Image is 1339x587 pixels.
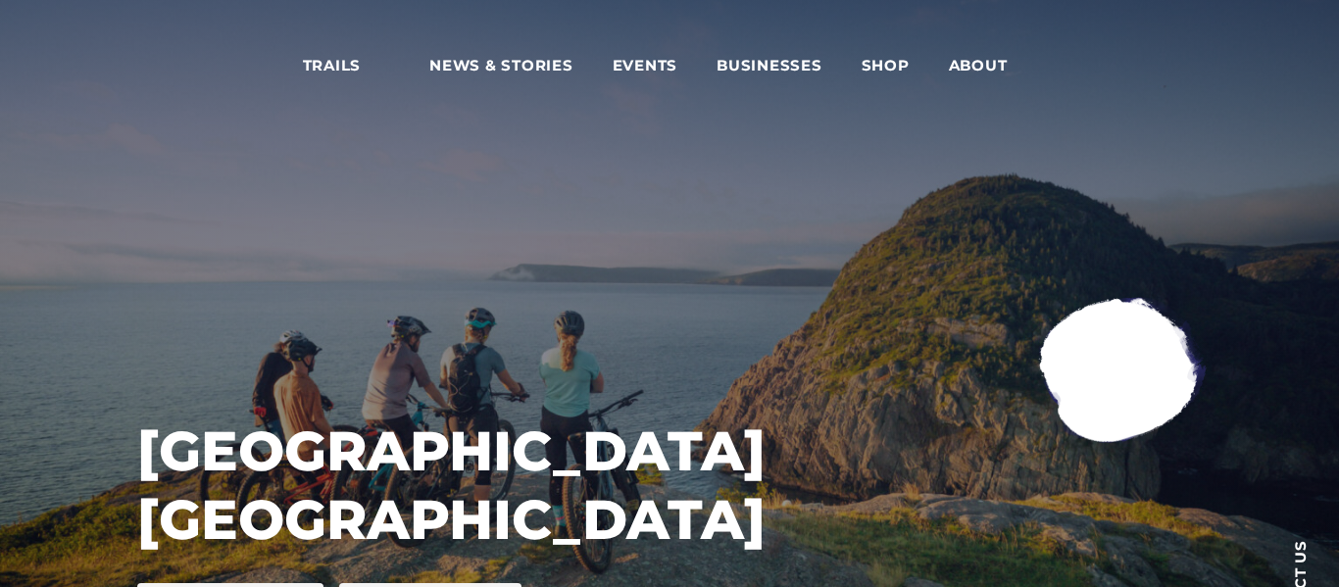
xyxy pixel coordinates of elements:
[613,56,678,75] span: Events
[717,56,822,75] span: Businesses
[949,56,1037,75] span: About
[303,56,391,75] span: Trails
[429,56,573,75] span: News & Stories
[137,416,765,554] h1: [GEOGRAPHIC_DATA]’s [GEOGRAPHIC_DATA]
[862,56,910,75] span: Shop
